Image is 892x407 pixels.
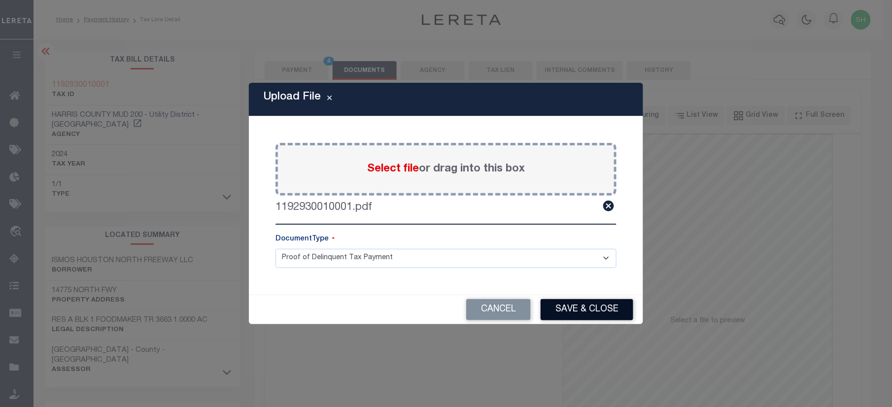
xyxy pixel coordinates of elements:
[321,94,338,105] button: Close
[275,200,372,216] label: 1192930010001.pdf
[275,234,335,245] label: DocumentType
[367,164,419,174] span: Select file
[466,299,531,320] button: Cancel
[264,91,321,103] h5: Upload File
[367,161,525,177] label: or drag into this box
[541,299,633,320] button: Save & Close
